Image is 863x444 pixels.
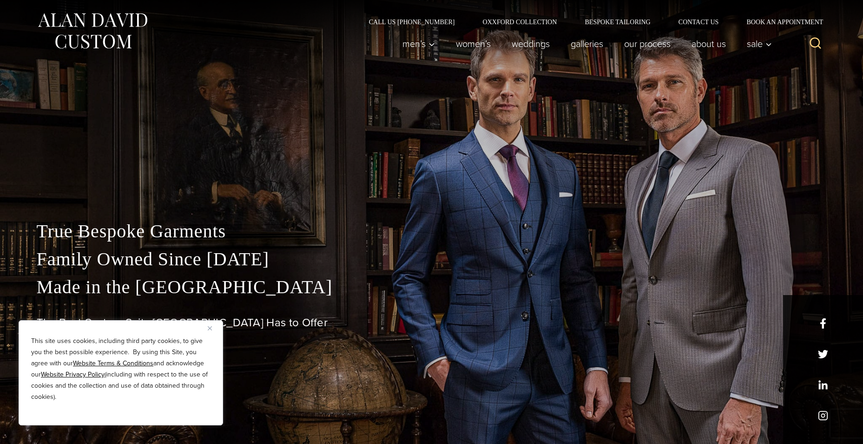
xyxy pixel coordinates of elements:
[571,19,664,25] a: Bespoke Tailoring
[445,34,501,53] a: Women’s
[681,34,736,53] a: About Us
[402,39,435,48] span: Men’s
[732,19,826,25] a: Book an Appointment
[31,336,211,403] p: This site uses cookies, including third party cookies, to give you the best possible experience. ...
[747,39,772,48] span: Sale
[501,34,560,53] a: weddings
[37,217,827,301] p: True Bespoke Garments Family Owned Since [DATE] Made in the [GEOGRAPHIC_DATA]
[37,10,148,52] img: Alan David Custom
[41,370,105,379] a: Website Privacy Policy
[37,316,827,330] h1: The Best Custom Suits [GEOGRAPHIC_DATA] Has to Offer
[355,19,469,25] a: Call Us [PHONE_NUMBER]
[560,34,613,53] a: Galleries
[355,19,827,25] nav: Secondary Navigation
[468,19,571,25] a: Oxxford Collection
[804,33,827,55] button: View Search Form
[665,19,733,25] a: Contact Us
[208,326,212,330] img: Close
[392,34,777,53] nav: Primary Navigation
[208,323,219,334] button: Close
[73,358,153,368] a: Website Terms & Conditions
[613,34,681,53] a: Our Process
